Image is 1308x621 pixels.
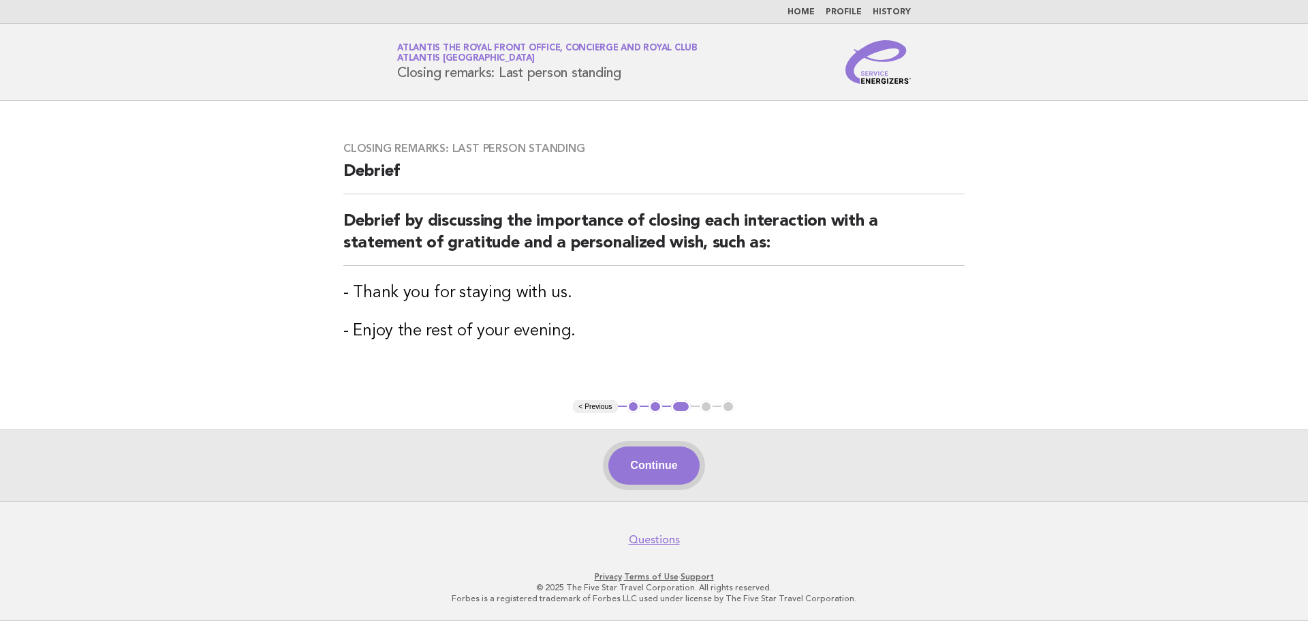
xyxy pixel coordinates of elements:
[397,44,698,63] a: Atlantis The Royal Front Office, Concierge and Royal ClubAtlantis [GEOGRAPHIC_DATA]
[845,40,911,84] img: Service Energizers
[237,582,1071,593] p: © 2025 The Five Star Travel Corporation. All rights reserved.
[343,161,965,194] h2: Debrief
[595,572,622,581] a: Privacy
[343,320,965,342] h3: - Enjoy the rest of your evening.
[627,400,640,414] button: 1
[343,211,965,266] h2: Debrief by discussing the importance of closing each interaction with a statement of gratitude an...
[237,593,1071,604] p: Forbes is a registered trademark of Forbes LLC used under license by The Five Star Travel Corpora...
[397,55,535,63] span: Atlantis [GEOGRAPHIC_DATA]
[343,282,965,304] h3: - Thank you for staying with us.
[629,533,680,547] a: Questions
[624,572,679,581] a: Terms of Use
[826,8,862,16] a: Profile
[573,400,617,414] button: < Previous
[649,400,662,414] button: 2
[343,142,965,155] h3: Closing remarks: Last person standing
[873,8,911,16] a: History
[681,572,714,581] a: Support
[608,446,699,485] button: Continue
[397,44,698,80] h1: Closing remarks: Last person standing
[788,8,815,16] a: Home
[671,400,691,414] button: 3
[237,571,1071,582] p: · ·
